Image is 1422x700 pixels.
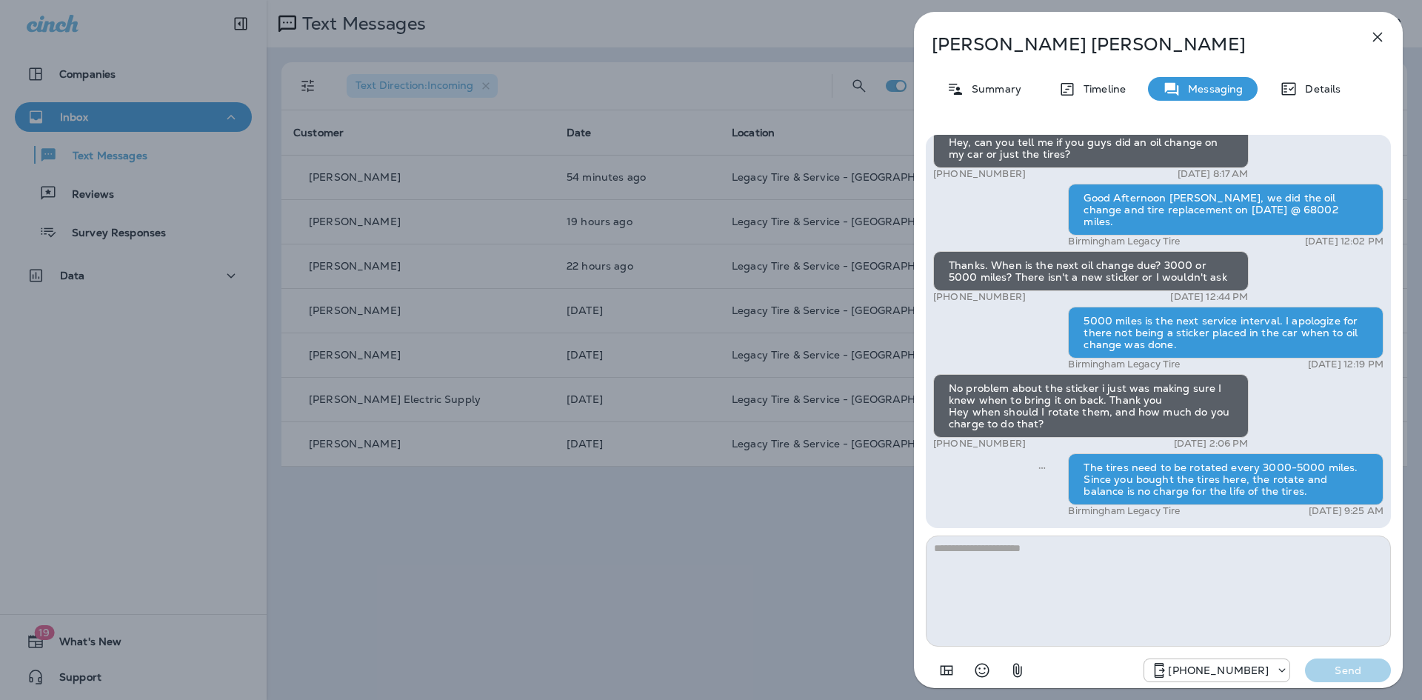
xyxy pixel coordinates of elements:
[1174,438,1249,450] p: [DATE] 2:06 PM
[933,291,1026,303] p: [PHONE_NUMBER]
[964,83,1021,95] p: Summary
[1144,661,1289,679] div: +1 (205) 606-2088
[1076,83,1126,95] p: Timeline
[933,374,1249,438] div: No problem about the sticker i just was making sure I knew when to bring it on back. Thank you He...
[1068,184,1383,236] div: Good Afternoon [PERSON_NAME], we did the oil change and tire replacement on [DATE] @ 68002 miles.
[933,168,1026,180] p: [PHONE_NUMBER]
[1309,505,1383,517] p: [DATE] 9:25 AM
[1068,359,1180,370] p: Birmingham Legacy Tire
[1298,83,1341,95] p: Details
[1178,168,1249,180] p: [DATE] 8:17 AM
[1181,83,1243,95] p: Messaging
[1308,359,1383,370] p: [DATE] 12:19 PM
[932,656,961,685] button: Add in a premade template
[1068,236,1180,247] p: Birmingham Legacy Tire
[967,656,997,685] button: Select an emoji
[1068,505,1180,517] p: Birmingham Legacy Tire
[1068,453,1383,505] div: The tires need to be rotated every 3000-5000 miles. Since you bought the tires here, the rotate a...
[933,251,1249,291] div: Thanks. When is the next oil change due? 3000 or 5000 miles? There isn't a new sticker or I would...
[933,128,1249,168] div: Hey, can you tell me if you guys did an oil change on my car or just the tires?
[1038,460,1046,473] span: Sent
[1170,291,1248,303] p: [DATE] 12:44 PM
[1168,664,1269,676] p: [PHONE_NUMBER]
[933,438,1026,450] p: [PHONE_NUMBER]
[1305,236,1383,247] p: [DATE] 12:02 PM
[1068,307,1383,359] div: 5000 miles is the next service interval. I apologize for there not being a sticker placed in the ...
[932,34,1336,55] p: [PERSON_NAME] [PERSON_NAME]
